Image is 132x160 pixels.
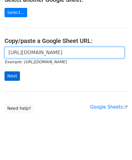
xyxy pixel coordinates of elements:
input: Paste your Google Sheet URL here [5,47,124,58]
iframe: Chat Widget [102,131,132,160]
a: Need help? [5,104,34,113]
small: Example: [URL][DOMAIN_NAME] [5,60,66,64]
h4: Copy/paste a Google Sheet URL: [5,37,127,44]
input: Next [5,71,20,81]
a: Select... [5,8,27,17]
a: Google Sheets [90,104,127,110]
